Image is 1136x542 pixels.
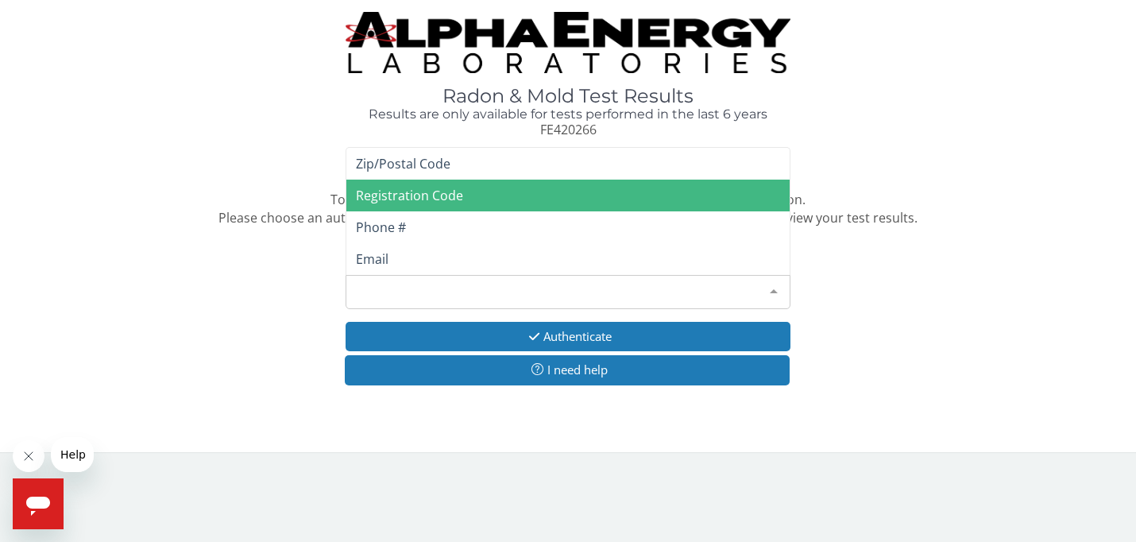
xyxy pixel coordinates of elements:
h1: Radon & Mold Test Results [346,86,790,106]
img: TightCrop.jpg [346,12,790,73]
span: Zip/Postal Code [356,155,450,172]
span: Registration Code [356,187,463,204]
span: To protect your confidential test results, we need to confirm some information. Please choose an ... [218,191,918,226]
span: Email [356,250,388,268]
h4: Results are only available for tests performed in the last 6 years [346,107,790,122]
iframe: Message from company [51,437,94,472]
span: Phone # [356,219,406,236]
button: Authenticate [346,322,790,351]
iframe: Close message [13,440,44,472]
button: I need help [345,355,790,385]
iframe: Button to launch messaging window [13,478,64,529]
span: FE420266 [540,121,597,138]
